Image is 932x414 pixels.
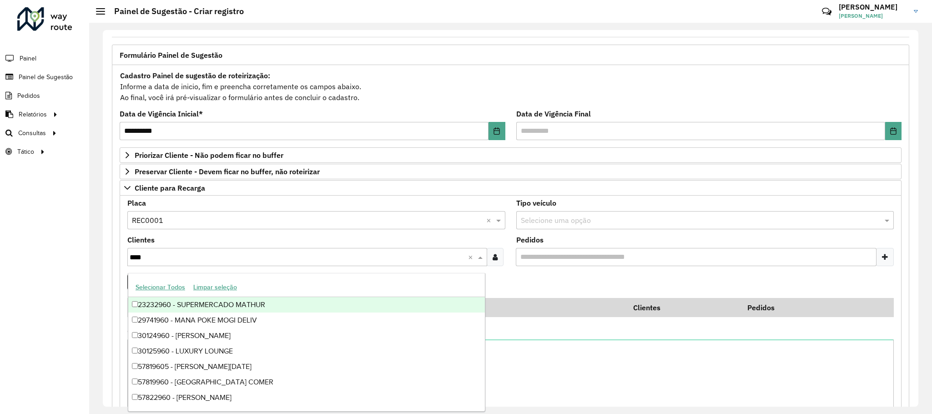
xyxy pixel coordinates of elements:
[189,280,241,294] button: Limpar seleção
[489,122,505,140] button: Choose Date
[839,12,907,20] span: [PERSON_NAME]
[120,180,902,196] a: Cliente para Recarga
[817,2,836,21] a: Contato Rápido
[120,108,203,119] label: Data de Vigência Inicial
[128,343,485,359] div: 30125960 - LUXURY LOUNGE
[468,252,476,263] span: Clear all
[135,151,283,159] span: Priorizar Cliente - Não podem ficar no buffer
[120,71,270,80] strong: Cadastro Painel de sugestão de roteirização:
[127,197,146,208] label: Placa
[17,147,34,157] span: Tático
[20,54,36,63] span: Painel
[105,6,244,16] h2: Painel de Sugestão - Criar registro
[19,110,47,119] span: Relatórios
[135,184,205,192] span: Cliente para Recarga
[135,168,320,175] span: Preservar Cliente - Devem ficar no buffer, não roteirizar
[128,297,485,313] div: 23232960 - SUPERMERCADO MATHUR
[120,70,902,103] div: Informe a data de inicio, fim e preencha corretamente os campos abaixo. Ao final, você irá pré-vi...
[120,51,222,59] span: Formulário Painel de Sugestão
[128,359,485,374] div: 57819605 - [PERSON_NAME][DATE]
[516,234,544,245] label: Pedidos
[128,273,486,412] ng-dropdown-panel: Options list
[368,298,627,317] th: Código Cliente
[128,374,485,390] div: 57819960 - [GEOGRAPHIC_DATA] COMER
[741,298,855,317] th: Pedidos
[516,197,556,208] label: Tipo veículo
[885,122,902,140] button: Choose Date
[18,128,46,138] span: Consultas
[627,298,741,317] th: Clientes
[516,108,591,119] label: Data de Vigência Final
[128,313,485,328] div: 29741960 - MANA POKE MOGI DELIV
[120,147,902,163] a: Priorizar Cliente - Não podem ficar no buffer
[128,328,485,343] div: 30124960 - [PERSON_NAME]
[17,91,40,101] span: Pedidos
[120,164,902,179] a: Preservar Cliente - Devem ficar no buffer, não roteirizar
[19,72,73,82] span: Painel de Sugestão
[839,3,907,11] h3: [PERSON_NAME]
[127,234,155,245] label: Clientes
[128,390,485,405] div: 57822960 - [PERSON_NAME]
[131,280,189,294] button: Selecionar Todos
[486,215,494,226] span: Clear all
